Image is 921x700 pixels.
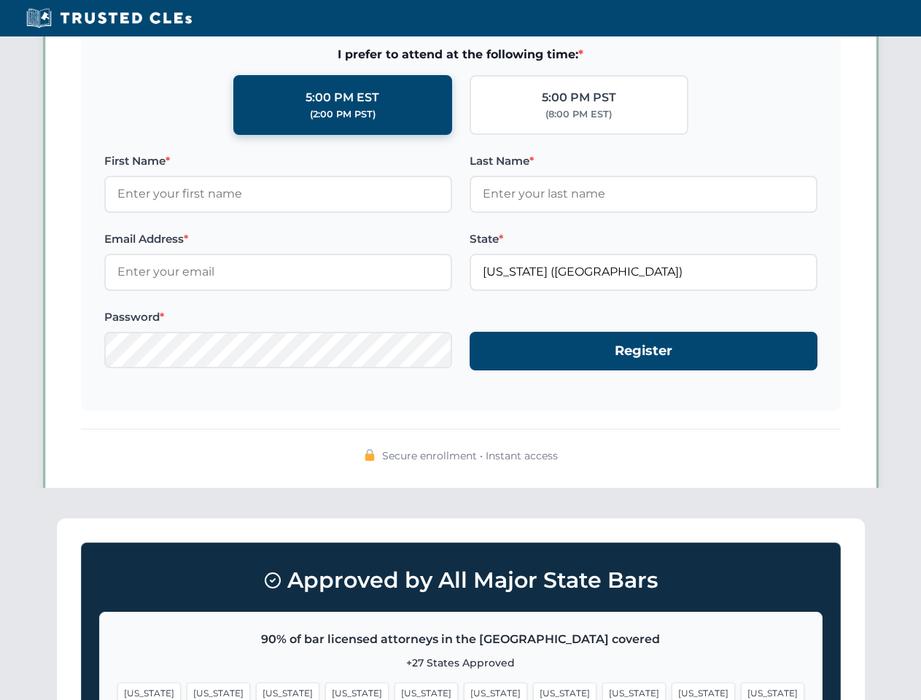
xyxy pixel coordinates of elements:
[104,152,452,170] label: First Name
[470,332,817,370] button: Register
[104,45,817,64] span: I prefer to attend at the following time:
[22,7,196,29] img: Trusted CLEs
[104,308,452,326] label: Password
[104,230,452,248] label: Email Address
[104,254,452,290] input: Enter your email
[470,230,817,248] label: State
[470,152,817,170] label: Last Name
[117,630,804,649] p: 90% of bar licensed attorneys in the [GEOGRAPHIC_DATA] covered
[470,176,817,212] input: Enter your last name
[545,107,612,122] div: (8:00 PM EST)
[542,88,616,107] div: 5:00 PM PST
[104,176,452,212] input: Enter your first name
[99,561,823,600] h3: Approved by All Major State Bars
[306,88,379,107] div: 5:00 PM EST
[470,254,817,290] input: Florida (FL)
[382,448,558,464] span: Secure enrollment • Instant access
[310,107,376,122] div: (2:00 PM PST)
[364,449,376,461] img: 🔒
[117,655,804,671] p: +27 States Approved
